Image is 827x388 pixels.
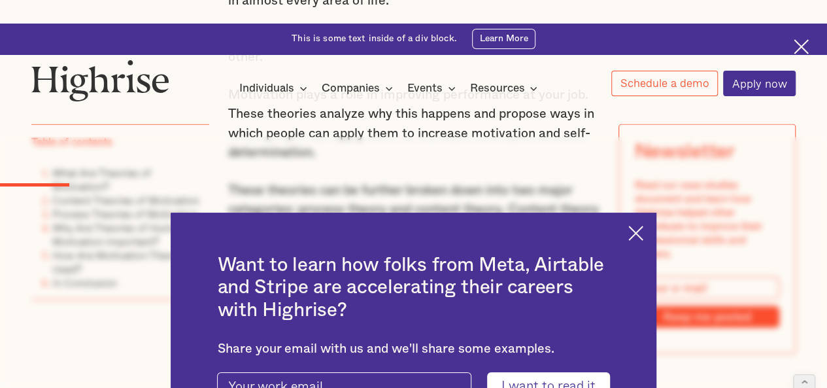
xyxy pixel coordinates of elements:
div: Individuals [239,80,294,96]
h2: Want to learn how folks from Meta, Airtable and Stripe are accelerating their careers with Highrise? [217,254,609,321]
div: Share your email with us and we'll share some examples. [217,342,609,357]
div: Resources [469,80,524,96]
div: Table of contents [31,135,112,149]
img: Cross icon [628,226,643,241]
a: Schedule a demo [611,71,718,96]
div: Companies [322,80,380,96]
div: Individuals [239,80,311,96]
div: Events [407,80,460,96]
div: Resources [469,80,541,96]
div: This is some text inside of a div block. [292,33,457,45]
div: Companies [322,80,397,96]
img: Cross icon [794,39,809,54]
img: Highrise logo [31,60,169,101]
div: Events [407,80,443,96]
a: Learn More [472,29,535,49]
p: Motivation plays a role in improving performance at your job. These theories analyze why this hap... [228,86,599,163]
a: Apply now [723,71,796,96]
